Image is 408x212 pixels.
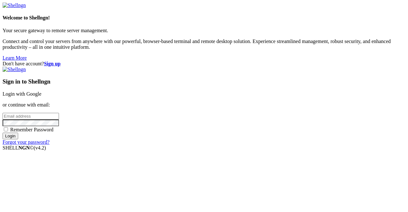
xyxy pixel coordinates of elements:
b: NGN [18,145,30,150]
p: Your secure gateway to remote server management. [3,28,405,33]
a: Learn More [3,55,27,61]
img: Shellngn [3,3,26,8]
a: Login with Google [3,91,41,97]
span: Remember Password [10,127,54,132]
input: Login [3,133,18,139]
input: Email address [3,113,59,120]
input: Remember Password [4,127,8,131]
span: SHELL © [3,145,46,150]
img: Shellngn [3,67,26,72]
span: 4.2.0 [34,145,46,150]
a: Forgot your password? [3,139,49,145]
p: Connect and control your servers from anywhere with our powerful, browser-based terminal and remo... [3,39,405,50]
h3: Sign in to Shellngn [3,78,405,85]
div: Don't have account? [3,61,405,67]
a: Sign up [44,61,61,66]
h4: Welcome to Shellngn! [3,15,405,21]
p: or continue with email: [3,102,405,108]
